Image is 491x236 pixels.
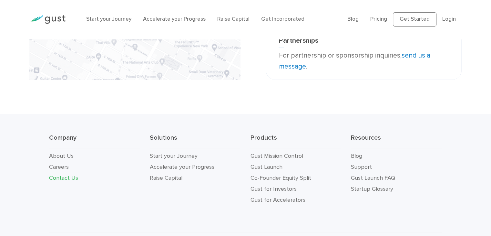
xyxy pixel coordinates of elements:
[351,175,395,181] a: Gust Launch FAQ
[49,175,78,181] a: Contact Us
[150,153,198,159] a: Start your Journey
[49,164,69,170] a: Careers
[279,37,448,47] h3: Partnerships
[143,16,206,22] a: Accelerate your Progress
[250,134,341,148] h3: Products
[150,134,241,148] h3: Solutions
[347,16,359,22] a: Blog
[86,16,131,22] a: Start your Journey
[250,153,303,159] a: Gust Mission Control
[351,153,362,159] a: Blog
[150,175,182,181] a: Raise Capital
[279,50,448,72] p: For partnership or sponsorship inquiries, .
[250,175,311,181] a: Co-Founder Equity Split
[351,134,442,148] h3: Resources
[29,15,66,24] img: Gust Logo
[49,153,74,159] a: About Us
[250,186,296,192] a: Gust for Investors
[49,134,140,148] h3: Company
[393,12,436,27] a: Get Started
[370,16,387,22] a: Pricing
[261,16,304,22] a: Get Incorporated
[150,164,214,170] a: Accelerate your Progress
[351,186,393,192] a: Startup Glossary
[250,197,305,203] a: Gust for Accelerators
[279,51,430,70] a: send us a message
[250,164,282,170] a: Gust Launch
[351,164,372,170] a: Support
[442,16,456,22] a: Login
[217,16,250,22] a: Raise Capital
